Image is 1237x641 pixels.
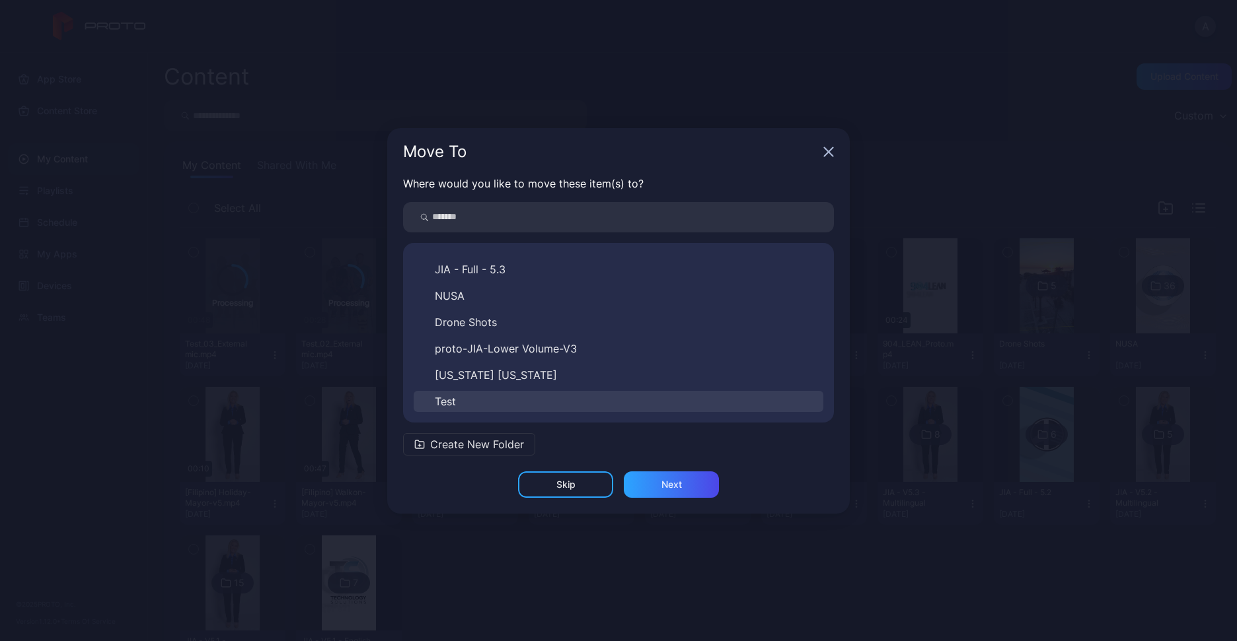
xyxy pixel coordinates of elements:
span: JIA - Full - 5.3 [435,261,506,277]
span: proto-JIA-Lower Volume-V3 [435,341,577,356]
button: proto-JIA-Lower Volume-V3 [414,338,823,359]
button: [US_STATE] [US_STATE] [414,364,823,386]
button: Next [624,471,719,498]
div: Next [661,479,682,490]
span: Drone Shots [435,314,497,330]
span: [US_STATE] [US_STATE] [435,367,557,383]
span: Test [435,393,456,409]
button: NUSA [414,285,823,306]
span: Create New Folder [430,436,524,452]
button: Test [414,391,823,412]
div: Move To [403,144,818,160]
button: JIA - Full - 5.3 [414,259,823,280]
button: Skip [518,471,613,498]
span: NUSA [435,288,465,304]
button: Create New Folder [403,433,535,455]
p: Where would you like to move these item(s) to? [403,176,834,191]
button: Drone Shots [414,312,823,333]
div: Skip [556,479,576,490]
